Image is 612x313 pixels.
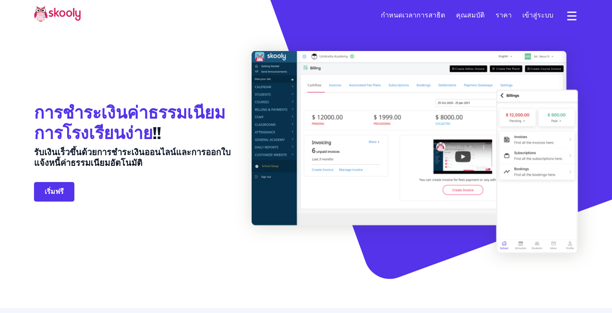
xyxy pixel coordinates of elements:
span: ราคา [496,11,512,20]
h1: !! [34,103,238,144]
span: การชำระเงินค่าธรรมเนียมการโรงเรียนง่าย [34,102,225,145]
a: กำหนดเวลาการสาธิต [376,8,451,23]
span: เข้าสู่ระบบ [522,11,553,20]
a: ราคา [490,8,517,23]
h2: รับเงินเร็วขึ้นด้วยการชำระเงินออนไลน์และการออกใบแจ้งหนี้ค่าธรรมเนียมอัตโนมัติ [34,147,238,168]
a: เริ่มฟรี [34,182,74,202]
img: การเรียกเก็บเงินของโรงเรียนการออกใบแจ้งหนี้ระบบการชำระเงินและซอฟต์แวร์ - <span class='notranslate... [252,51,578,253]
button: dropdown menu [566,6,578,26]
img: Skooly [34,6,81,22]
a: เข้าสู่ระบบ [517,8,559,23]
a: คุณสมบัติ [450,8,490,23]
